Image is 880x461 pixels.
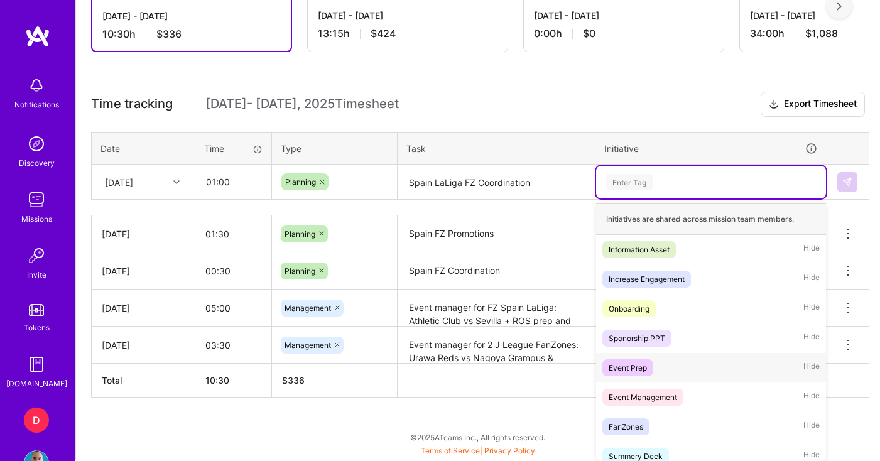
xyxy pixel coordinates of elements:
[285,303,331,313] span: Management
[24,352,49,377] img: guide book
[102,9,281,23] div: [DATE] - [DATE]
[204,142,263,155] div: Time
[583,27,595,40] span: $0
[195,291,271,325] input: HH:MM
[27,268,46,281] div: Invite
[421,446,535,455] span: |
[24,131,49,156] img: discovery
[769,98,779,111] i: icon Download
[105,175,133,188] div: [DATE]
[803,359,820,376] span: Hide
[609,391,677,404] div: Event Management
[534,9,714,22] div: [DATE] - [DATE]
[609,243,670,256] div: Information Asset
[534,27,714,40] div: 0:00 h
[399,166,594,199] textarea: Spain LaLiga FZ Coordination
[805,27,838,40] span: $1,088
[399,217,594,251] textarea: Spain FZ Promotions
[285,266,315,276] span: Planning
[371,27,396,40] span: $424
[91,96,173,112] span: Time tracking
[102,301,185,315] div: [DATE]
[195,217,271,251] input: HH:MM
[837,2,842,11] img: right
[195,328,271,362] input: HH:MM
[75,421,880,453] div: © 2025 ATeams Inc., All rights reserved.
[102,339,185,352] div: [DATE]
[19,156,55,170] div: Discovery
[102,227,185,241] div: [DATE]
[399,254,594,288] textarea: Spain FZ Coordination
[761,92,865,117] button: Export Timesheet
[195,254,271,288] input: HH:MM
[205,96,399,112] span: [DATE] - [DATE] , 2025 Timesheet
[282,375,305,386] span: $ 336
[6,377,67,390] div: [DOMAIN_NAME]
[173,179,180,185] i: icon Chevron
[318,9,497,22] div: [DATE] - [DATE]
[285,229,315,239] span: Planning
[14,98,59,111] div: Notifications
[803,389,820,406] span: Hide
[609,420,643,433] div: FanZones
[399,291,594,325] textarea: Event manager for FZ Spain LaLiga: Athletic Club vs Sevilla + ROS prep and activations
[102,28,281,41] div: 10:30 h
[609,361,647,374] div: Event Prep
[24,187,49,212] img: teamwork
[803,330,820,347] span: Hide
[318,27,497,40] div: 13:15 h
[25,25,50,48] img: logo
[803,271,820,288] span: Hide
[285,340,331,350] span: Management
[92,132,195,165] th: Date
[285,177,316,187] span: Planning
[842,177,852,187] img: Submit
[24,321,50,334] div: Tokens
[596,203,826,235] div: Initiatives are shared across mission team members.
[102,264,185,278] div: [DATE]
[24,73,49,98] img: bell
[399,328,594,362] textarea: Event manager for 2 J League FanZones: Urawa Reds vs Nagoya Grampus & Shonan Bellmare vs FC Tokyo
[803,418,820,435] span: Hide
[92,364,195,398] th: Total
[29,304,44,316] img: tokens
[609,332,665,345] div: Sponorship PPT
[803,241,820,258] span: Hide
[421,446,480,455] a: Terms of Service
[272,132,398,165] th: Type
[24,408,49,433] div: D
[609,302,649,315] div: Onboarding
[21,212,52,225] div: Missions
[604,141,818,156] div: Initiative
[195,364,272,398] th: 10:30
[803,300,820,317] span: Hide
[606,172,653,192] div: Enter Tag
[484,446,535,455] a: Privacy Policy
[196,165,271,198] input: HH:MM
[156,28,182,41] span: $336
[609,273,685,286] div: Increase Engagement
[398,132,595,165] th: Task
[21,408,52,433] a: D
[24,243,49,268] img: Invite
